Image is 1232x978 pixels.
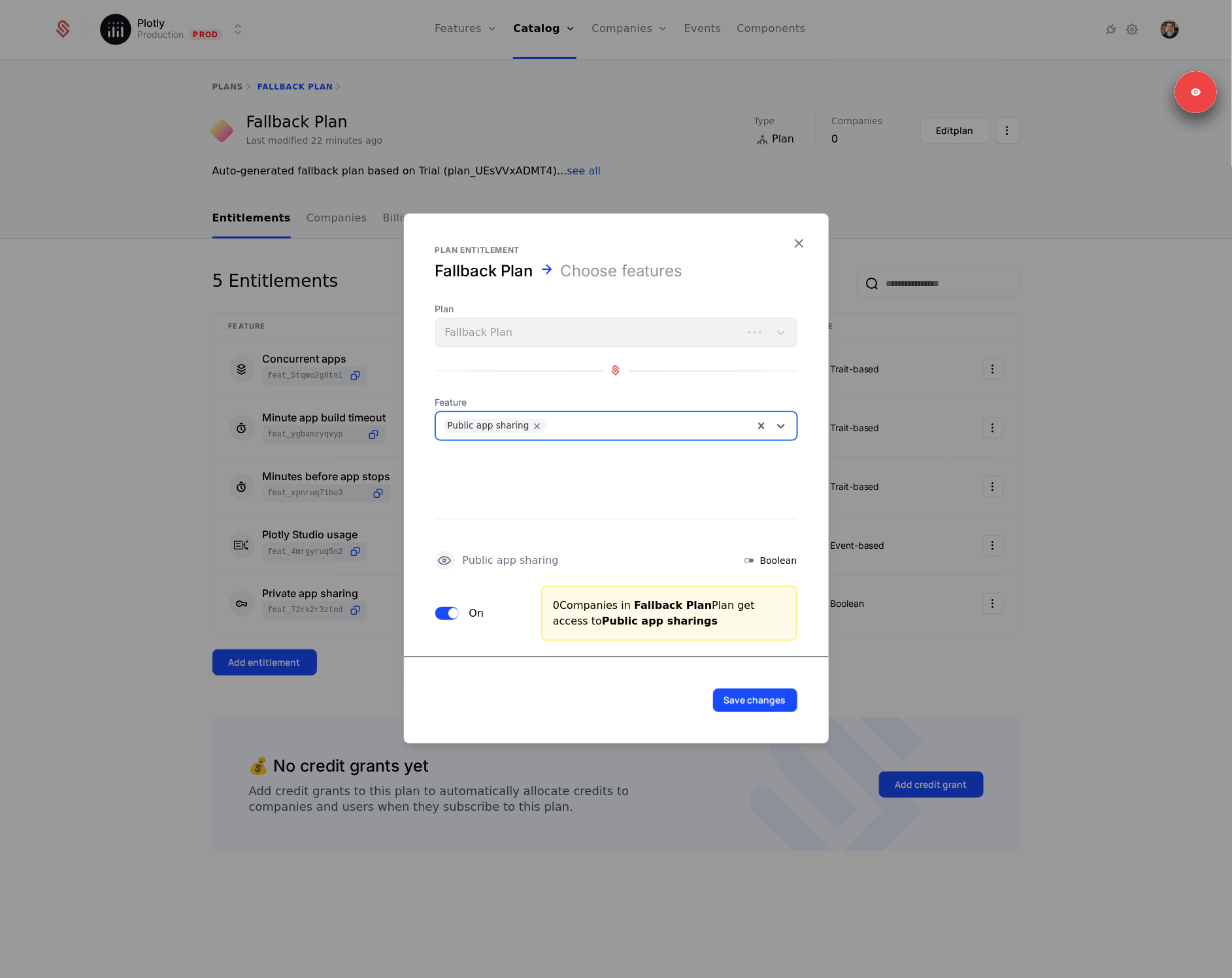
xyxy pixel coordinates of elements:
span: Feature [435,395,797,408]
span: Fallback Plan [634,598,712,611]
label: On [469,606,484,619]
div: Public app sharing [463,555,559,565]
div: Plan entitlement [435,244,797,255]
div: Remove Public app sharing [529,418,546,432]
button: Save changes [713,688,797,711]
span: Plan [435,302,797,315]
div: Public app sharing [448,418,529,432]
div: 0 Companies in Plan get access to [553,597,786,628]
span: Public app sharings [602,614,718,627]
span: Boolean [760,553,797,566]
div: Choose features [561,260,683,281]
div: Fallback Plan [435,260,533,281]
